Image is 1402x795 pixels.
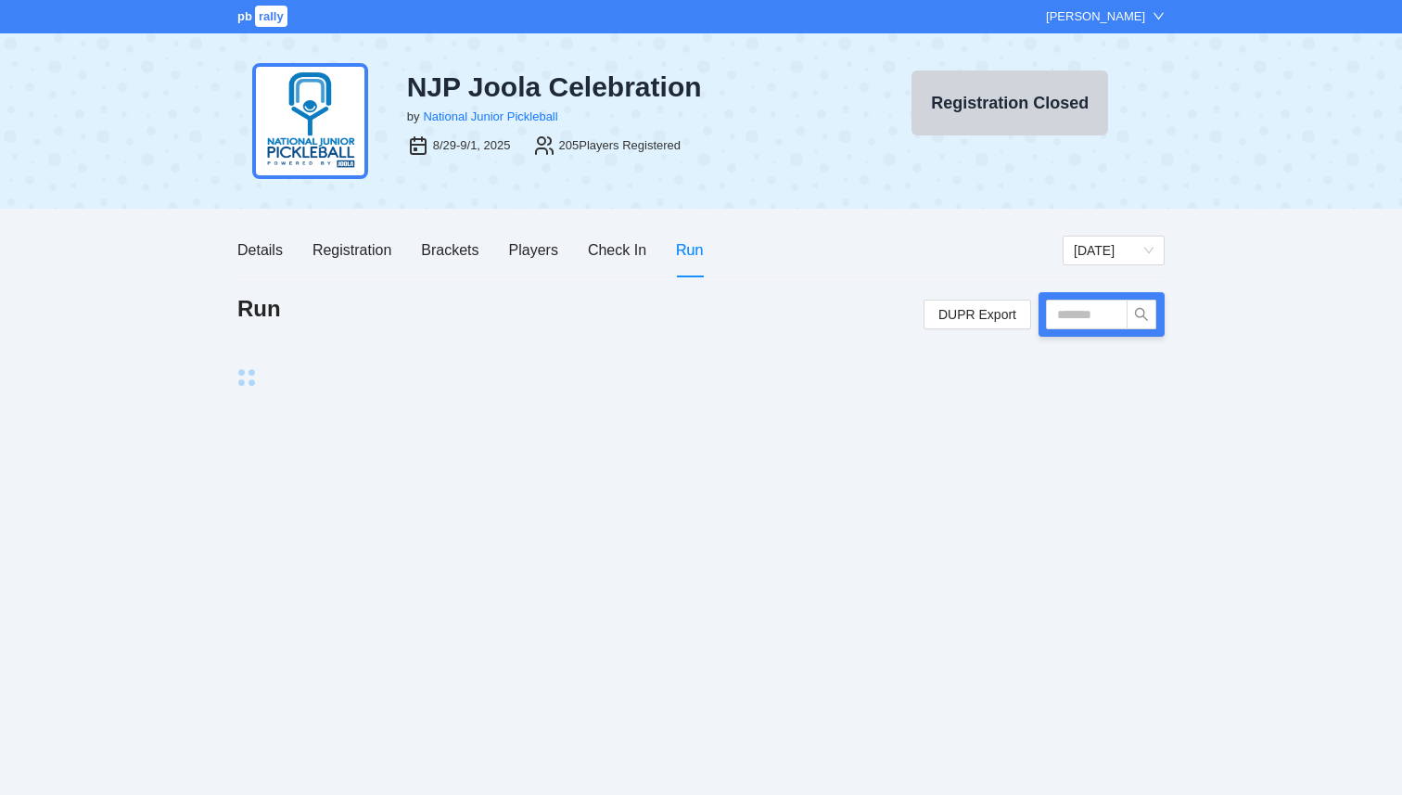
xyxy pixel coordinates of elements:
[423,109,557,123] a: National Junior Pickleball
[509,238,558,262] div: Players
[237,9,252,23] span: pb
[407,108,420,126] div: by
[312,238,391,262] div: Registration
[421,238,478,262] div: Brackets
[1128,307,1155,322] span: search
[924,300,1031,329] a: DUPR Export
[938,301,1016,328] span: DUPR Export
[255,6,287,27] span: rally
[1046,7,1145,26] div: [PERSON_NAME]
[1074,237,1153,264] span: Monday
[433,136,511,155] div: 8/29-9/1, 2025
[237,238,283,262] div: Details
[588,238,646,262] div: Check In
[237,294,281,324] h1: Run
[1153,10,1165,22] span: down
[252,63,368,179] img: njp-logo2.png
[237,9,290,23] a: pbrally
[559,136,682,155] div: 205 Players Registered
[911,71,1108,135] button: Registration Closed
[407,71,841,104] div: NJP Joola Celebration
[1127,300,1156,329] button: search
[676,238,703,262] div: Run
